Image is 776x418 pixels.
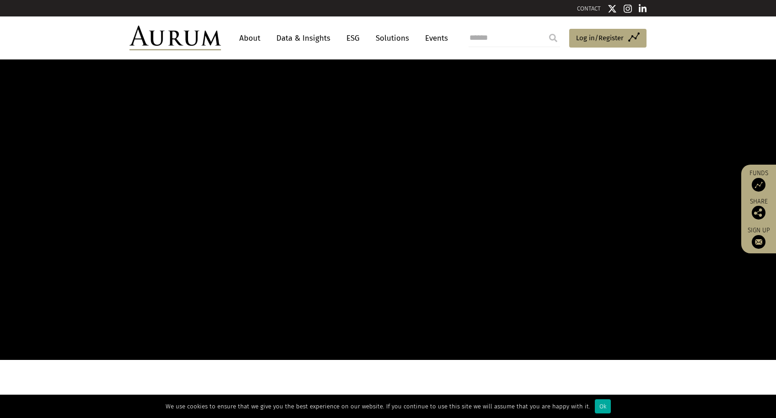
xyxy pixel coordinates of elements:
a: Data & Insights [272,30,335,47]
img: Twitter icon [608,4,617,13]
span: Log in/Register [576,32,624,43]
div: Ok [595,399,611,413]
img: Instagram icon [624,4,632,13]
img: Share this post [752,206,765,220]
input: Submit [544,29,562,47]
a: Solutions [371,30,414,47]
div: Share [746,198,771,220]
a: CONTACT [577,5,601,12]
a: Sign up [746,226,771,249]
img: Aurum [129,26,221,50]
a: Funds [746,169,771,192]
img: Sign up to our newsletter [752,235,765,249]
a: ESG [342,30,364,47]
a: About [235,30,265,47]
img: Access Funds [752,178,765,192]
a: Events [420,30,448,47]
img: Linkedin icon [639,4,647,13]
a: Log in/Register [569,29,647,48]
